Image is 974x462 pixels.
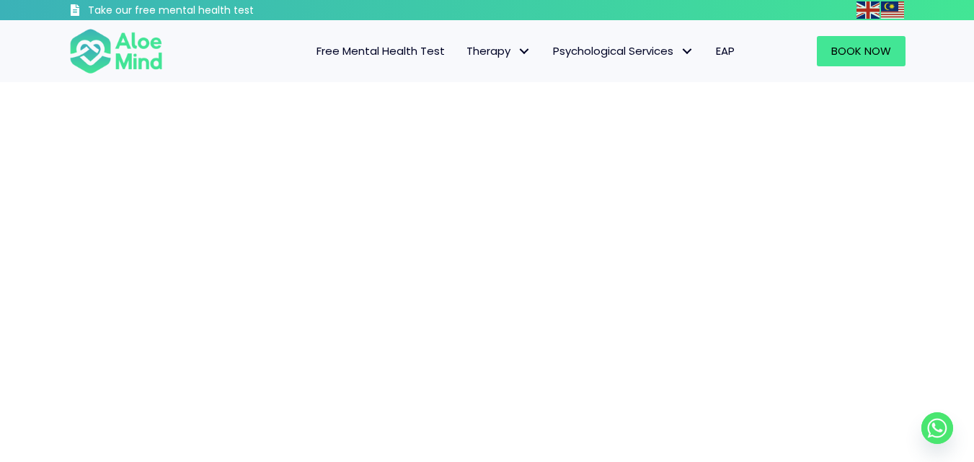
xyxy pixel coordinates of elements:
[456,36,542,66] a: TherapyTherapy: submenu
[856,1,880,19] img: en
[856,1,881,18] a: English
[306,36,456,66] a: Free Mental Health Test
[881,1,904,19] img: ms
[553,43,694,58] span: Psychological Services
[831,43,891,58] span: Book Now
[316,43,445,58] span: Free Mental Health Test
[69,27,163,75] img: Aloe mind Logo
[677,41,698,62] span: Psychological Services: submenu
[514,41,535,62] span: Therapy: submenu
[466,43,531,58] span: Therapy
[69,4,331,20] a: Take our free mental health test
[542,36,705,66] a: Psychological ServicesPsychological Services: submenu
[182,36,745,66] nav: Menu
[705,36,745,66] a: EAP
[881,1,906,18] a: Malay
[88,4,331,18] h3: Take our free mental health test
[817,36,906,66] a: Book Now
[921,412,953,444] a: Whatsapp
[716,43,735,58] span: EAP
